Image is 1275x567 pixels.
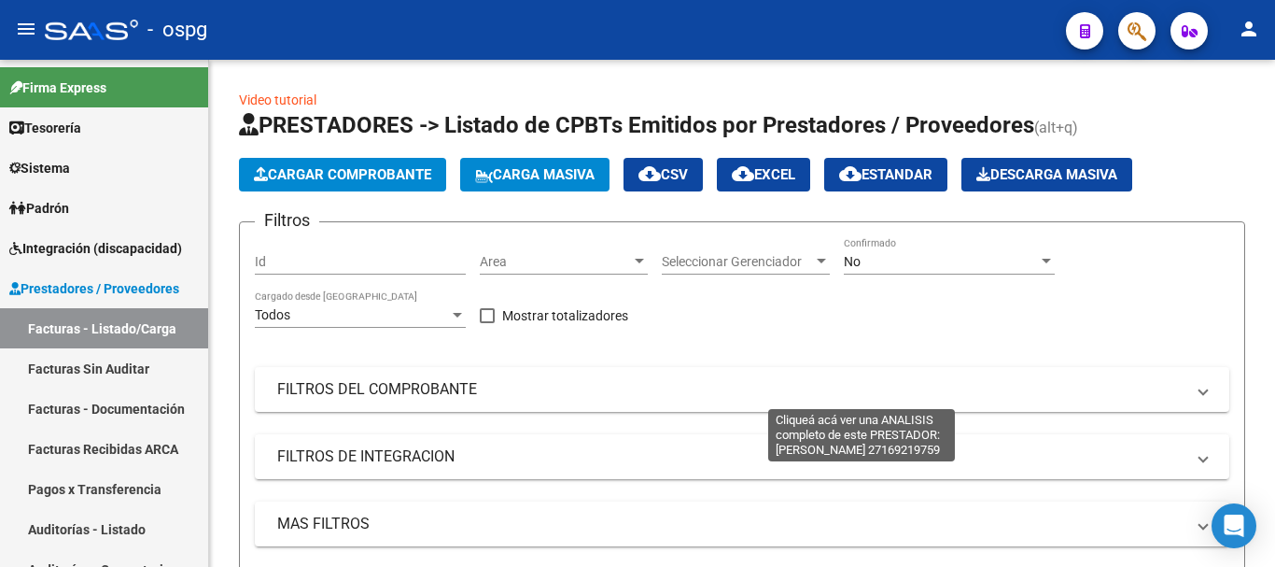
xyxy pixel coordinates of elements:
[839,163,862,185] mat-icon: cloud_download
[732,163,754,185] mat-icon: cloud_download
[638,166,688,183] span: CSV
[277,379,1184,400] mat-panel-title: FILTROS DEL COMPROBANTE
[9,158,70,178] span: Sistema
[844,254,861,269] span: No
[976,166,1117,183] span: Descarga Masiva
[255,207,319,234] h3: Filtros
[961,158,1132,191] button: Descarga Masiva
[460,158,609,191] button: Carga Masiva
[255,434,1229,479] mat-expansion-panel-header: FILTROS DE INTEGRACION
[9,238,182,259] span: Integración (discapacidad)
[475,166,595,183] span: Carga Masiva
[239,92,316,107] a: Video tutorial
[662,254,813,270] span: Seleccionar Gerenciador
[239,112,1034,138] span: PRESTADORES -> Listado de CPBTs Emitidos por Prestadores / Proveedores
[15,18,37,40] mat-icon: menu
[9,118,81,138] span: Tesorería
[277,447,1184,467] mat-panel-title: FILTROS DE INTEGRACION
[254,166,431,183] span: Cargar Comprobante
[717,158,810,191] button: EXCEL
[9,278,179,299] span: Prestadores / Proveedores
[239,158,446,191] button: Cargar Comprobante
[638,163,661,185] mat-icon: cloud_download
[277,514,1184,534] mat-panel-title: MAS FILTROS
[1238,18,1260,40] mat-icon: person
[9,78,106,98] span: Firma Express
[255,307,290,322] span: Todos
[1034,119,1078,136] span: (alt+q)
[255,367,1229,412] mat-expansion-panel-header: FILTROS DEL COMPROBANTE
[9,198,69,219] span: Padrón
[824,158,947,191] button: Estandar
[732,166,795,183] span: EXCEL
[147,9,207,50] span: - ospg
[961,158,1132,191] app-download-masive: Descarga masiva de comprobantes (adjuntos)
[502,305,628,327] span: Mostrar totalizadores
[255,502,1229,546] mat-expansion-panel-header: MAS FILTROS
[480,254,631,270] span: Area
[1212,503,1256,548] div: Open Intercom Messenger
[839,166,932,183] span: Estandar
[623,158,703,191] button: CSV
